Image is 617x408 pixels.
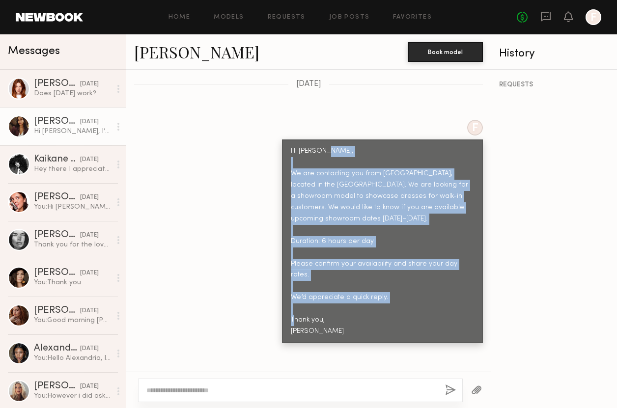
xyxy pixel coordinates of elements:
div: [DATE] [80,269,99,278]
div: You: Hi [PERSON_NAME], We are contacting you from [GEOGRAPHIC_DATA], located in the [GEOGRAPHIC_D... [34,202,111,212]
div: Does [DATE] work? [34,89,111,98]
div: [PERSON_NAME] [34,79,80,89]
a: [PERSON_NAME] [134,41,259,62]
div: [PERSON_NAME] [34,268,80,278]
div: [PERSON_NAME] [34,306,80,316]
div: You: Hello Alexandria, I'm reaching out from Fashion Eureka, we are a formal dress gown company l... [34,354,111,363]
div: [DATE] [80,193,99,202]
div: REQUESTS [499,82,609,88]
div: Kaikane .. [34,155,80,164]
div: [DATE] [80,155,99,164]
div: [PERSON_NAME] [34,192,80,202]
div: [PERSON_NAME] [34,117,80,127]
a: Models [214,14,244,21]
a: Requests [268,14,306,21]
a: F [586,9,601,25]
div: [DATE] [80,117,99,127]
div: [PERSON_NAME] [34,381,80,391]
div: [DATE] [80,344,99,354]
div: Thank you for the lovely day!! [34,240,111,249]
div: You: Good morning [PERSON_NAME], unfortunately we will no longer be casting models. [PERSON_NAME]... [34,316,111,325]
div: [DATE] [80,382,99,391]
div: Hi [PERSON_NAME], I’m available on mentioned dates. My day rate is $950 [34,127,111,136]
a: Book model [408,47,483,55]
div: [PERSON_NAME] [34,230,80,240]
span: Messages [8,46,60,57]
span: [DATE] [296,80,321,88]
a: Job Posts [329,14,370,21]
div: Hi [PERSON_NAME], We are contacting you from [GEOGRAPHIC_DATA], located in the [GEOGRAPHIC_DATA].... [291,146,474,337]
button: Book model [408,42,483,62]
a: Favorites [393,14,432,21]
div: History [499,48,609,59]
div: Alexandria R. [34,344,80,354]
div: [DATE] [80,231,99,240]
div: You: However i did ask her and im waiting for a response. If thats okay with you i can go ahead a... [34,391,111,401]
div: [DATE] [80,306,99,316]
div: [DATE] [80,80,99,89]
div: You: Thank you [34,278,111,287]
div: Hey there I appreciate your interest, however I am booked till the 29th already [34,164,111,174]
a: Home [168,14,191,21]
